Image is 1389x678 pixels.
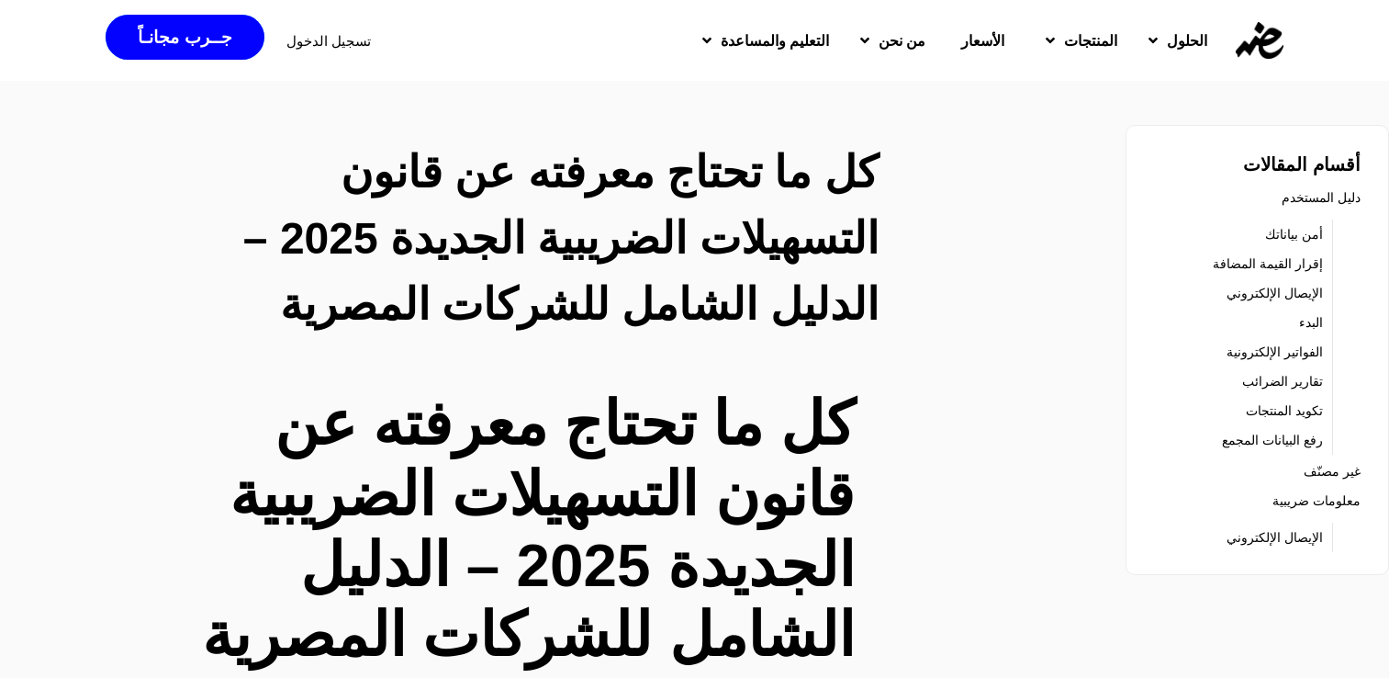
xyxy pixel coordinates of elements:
span: المنتجات [1064,29,1117,51]
a: جــرب مجانـاً [106,15,263,60]
a: البدء [1299,310,1323,335]
a: أمن بياناتك [1265,221,1323,247]
span: من نحن [879,29,925,51]
span: الحلول [1167,29,1207,51]
a: من نحن [842,17,938,64]
a: الأسعار [938,17,1027,64]
a: تكويد المنتجات [1246,398,1323,424]
h1: كل ما تحتاج معرفته عن قانون التسهيلات الضريبية الجديدة 2025 – الدليل الشامل للشركات المصرية [150,390,855,672]
a: الحلول [1130,17,1220,64]
img: eDariba [1236,22,1283,59]
a: الإيصال الإلكتروني [1227,525,1323,550]
a: رفع البيانات المجمع [1222,427,1323,453]
h2: كل ما تحتاج معرفته عن قانون التسهيلات الضريبية الجديدة 2025 – الدليل الشامل للشركات المصرية [172,140,879,338]
a: تسجيل الدخول [286,34,371,48]
a: الإيصال الإلكتروني [1227,280,1323,306]
a: المنتجات [1027,17,1130,64]
span: التعليم والمساعدة [721,29,829,51]
a: تقارير الضرائب [1242,368,1323,394]
a: التعليم والمساعدة [684,17,842,64]
strong: أقسام المقالات [1243,154,1361,175]
a: إقرار القيمة المضافة [1213,251,1323,277]
a: الفواتير الإلكترونية [1227,339,1323,365]
a: دليل المستخدم [1282,185,1361,210]
a: غير مصنّف [1304,458,1361,484]
a: معلومات ضريبية [1272,488,1361,514]
span: الأسعار [961,29,1004,51]
span: جــرب مجانـاً [138,28,231,46]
